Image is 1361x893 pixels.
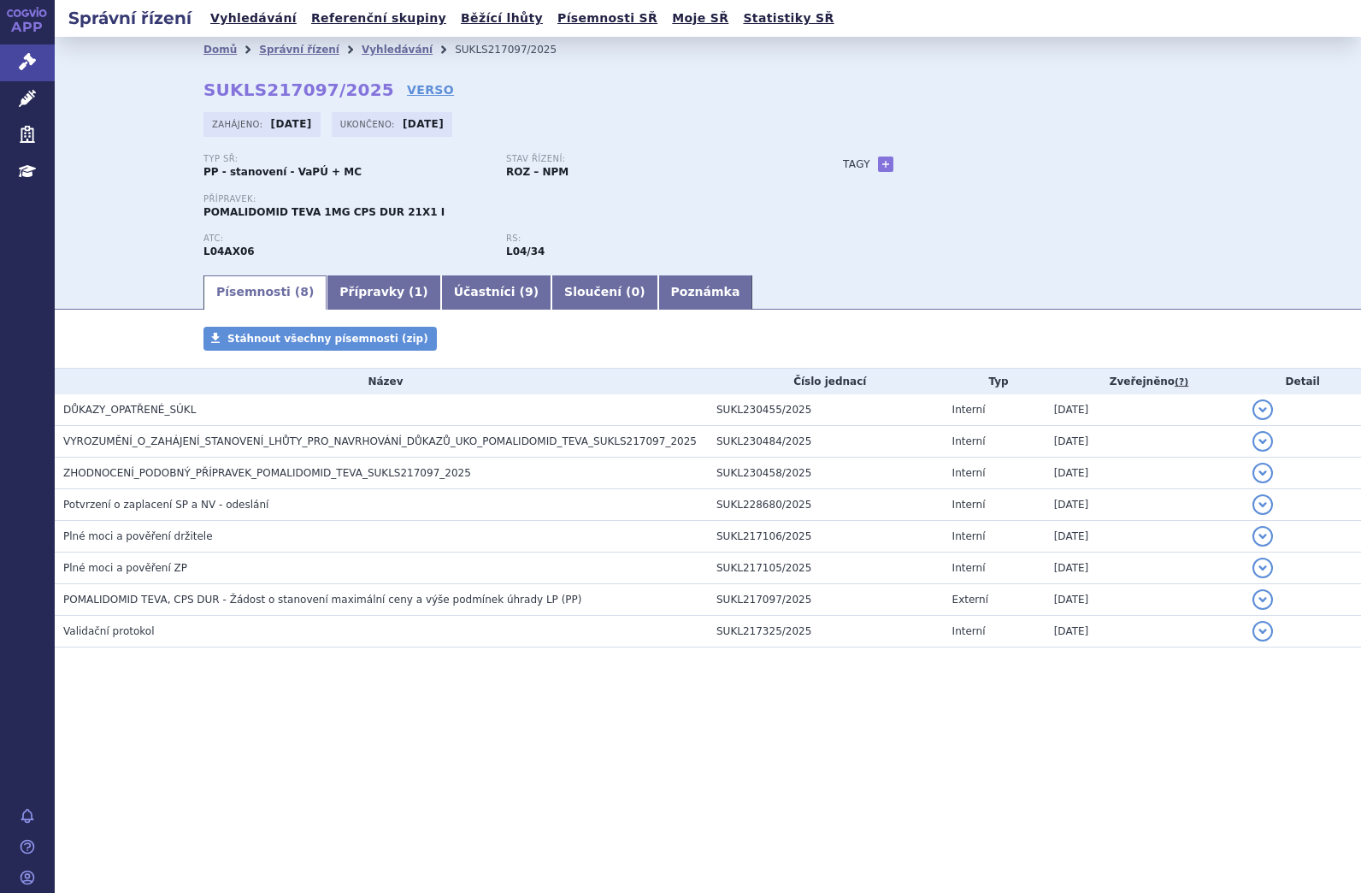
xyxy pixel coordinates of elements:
span: Interní [952,562,986,574]
button: detail [1252,431,1273,452]
abbr: (?) [1175,376,1188,388]
td: [DATE] [1046,553,1245,584]
button: detail [1252,589,1273,610]
span: 1 [415,285,423,299]
td: [DATE] [1046,458,1245,489]
a: Referenční skupiny [306,7,451,30]
button: detail [1252,463,1273,483]
a: Běžící lhůty [456,7,548,30]
button: detail [1252,494,1273,515]
span: 8 [300,285,309,299]
li: SUKLS217097/2025 [455,37,579,62]
td: SUKL217105/2025 [708,553,944,584]
strong: [DATE] [271,118,312,130]
span: VYROZUMĚNÍ_O_ZAHÁJENÍ_STANOVENÍ_LHŮTY_PRO_NAVRHOVÁNÍ_DŮKAZŮ_UKO_POMALIDOMID_TEVA_SUKLS217097_2025 [63,435,697,447]
h2: Správní řízení [55,6,205,30]
td: SUKL217097/2025 [708,584,944,616]
th: Typ [944,369,1046,394]
span: DŮKAZY_OPATŘENÉ_SÚKL [63,404,196,416]
span: Interní [952,404,986,416]
a: + [878,157,893,172]
p: Přípravek: [203,194,809,204]
p: ATC: [203,234,489,244]
strong: PP - stanovení - VaPÚ + MC [203,166,362,178]
span: Plné moci a pověření držitele [63,530,213,542]
td: SUKL217325/2025 [708,616,944,648]
span: Zahájeno: [212,117,266,131]
td: [DATE] [1046,394,1245,426]
span: Interní [952,499,986,511]
a: VERSO [407,81,454,98]
button: detail [1252,526,1273,547]
strong: SUKLS217097/2025 [203,80,394,100]
span: Validační protokol [63,625,155,637]
td: [DATE] [1046,616,1245,648]
span: Ukončeno: [340,117,398,131]
td: [DATE] [1046,426,1245,458]
a: Domů [203,44,237,56]
td: SUKL230455/2025 [708,394,944,426]
a: Přípravky (1) [327,275,440,310]
button: detail [1252,399,1273,420]
button: detail [1252,621,1273,642]
h3: Tagy [843,154,870,174]
span: Stáhnout všechny písemnosti (zip) [227,333,428,345]
td: SUKL217106/2025 [708,521,944,553]
span: 0 [631,285,639,299]
td: [DATE] [1046,521,1245,553]
span: ZHODNOCENÍ_PODOBNÝ_PŘÍPRAVEK_POMALIDOMID_TEVA_SUKLS217097_2025 [63,467,471,479]
a: Stáhnout všechny písemnosti (zip) [203,327,437,351]
td: SUKL230484/2025 [708,426,944,458]
th: Číslo jednací [708,369,944,394]
td: [DATE] [1046,584,1245,616]
span: Externí [952,594,988,606]
span: Interní [952,530,986,542]
td: [DATE] [1046,489,1245,521]
a: Poznámka [658,275,753,310]
span: Interní [952,467,986,479]
td: SUKL228680/2025 [708,489,944,521]
th: Název [55,369,708,394]
a: Vyhledávání [362,44,433,56]
th: Zveřejněno [1046,369,1245,394]
th: Detail [1244,369,1361,394]
span: Interní [952,435,986,447]
td: SUKL230458/2025 [708,458,944,489]
button: detail [1252,558,1273,578]
p: Typ SŘ: [203,154,489,164]
strong: ROZ – NPM [506,166,569,178]
span: 9 [525,285,533,299]
a: Účastníci (9) [441,275,551,310]
span: Interní [952,625,986,637]
a: Statistiky SŘ [738,7,839,30]
span: Potvrzení o zaplacení SP a NV - odeslání [63,499,268,511]
a: Správní řízení [259,44,339,56]
p: Stav řízení: [506,154,792,164]
a: Vyhledávání [205,7,302,30]
strong: [DATE] [403,118,444,130]
a: Sloučení (0) [551,275,657,310]
a: Písemnosti (8) [203,275,327,310]
p: RS: [506,234,792,244]
span: POMALIDOMID TEVA 1MG CPS DUR 21X1 I [203,206,445,218]
a: Moje SŘ [667,7,734,30]
a: Písemnosti SŘ [552,7,663,30]
span: POMALIDOMID TEVA, CPS DUR - Žádost o stanovení maximální ceny a výše podmínek úhrady LP (PP) [63,594,582,606]
span: Plné moci a pověření ZP [63,562,187,574]
strong: pomalidomid [506,245,545,257]
strong: POMALIDOMID [203,245,255,257]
